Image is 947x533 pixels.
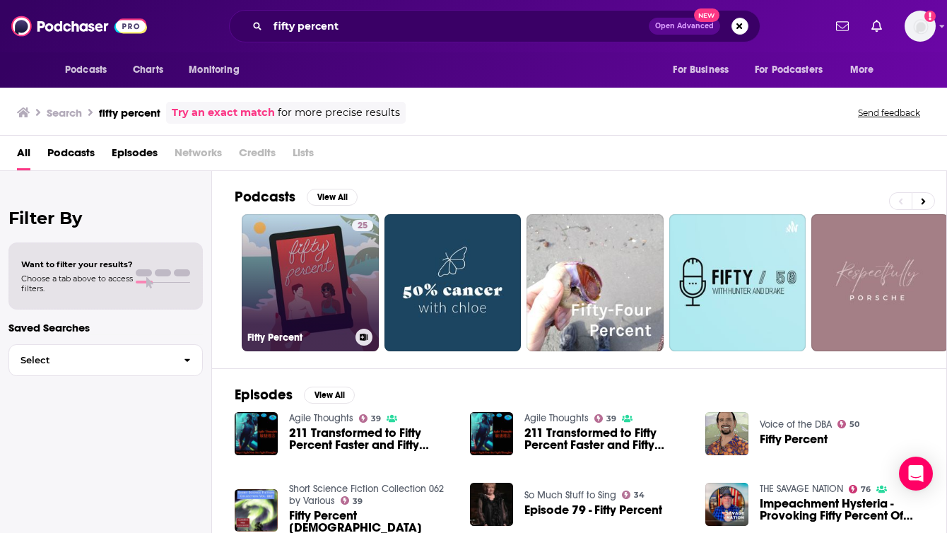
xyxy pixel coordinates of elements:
[746,57,843,83] button: open menu
[352,220,373,231] a: 25
[293,141,314,170] span: Lists
[235,412,278,455] img: 211 Transformed to Fifty Percent Faster and Fifty Percent Cheaper within Eighteen Months
[470,412,513,455] img: 211 Transformed to Fifty Percent Faster and Fifty Percent Cheaper within Eighteen Months
[649,18,720,35] button: Open AdvancedNew
[470,483,513,526] img: Episode 79 - Fifty Percent
[755,60,823,80] span: For Podcasters
[905,11,936,42] img: User Profile
[353,498,363,505] span: 39
[905,11,936,42] span: Logged in as eringalloway
[849,421,859,428] span: 50
[235,386,355,404] a: EpisodesView All
[524,427,688,451] a: 211 Transformed to Fifty Percent Faster and Fifty Percent Cheaper within Eighteen Months
[235,188,295,206] h2: Podcasts
[524,489,616,501] a: So Much Stuff to Sing
[65,60,107,80] span: Podcasts
[21,274,133,293] span: Choose a tab above to access filters.
[11,13,147,40] img: Podchaser - Follow, Share and Rate Podcasts
[8,208,203,228] h2: Filter By
[268,15,649,37] input: Search podcasts, credits, & more...
[760,483,843,495] a: THE SAVAGE NATION
[905,11,936,42] button: Show profile menu
[47,106,82,119] h3: Search
[359,414,382,423] a: 39
[358,219,367,233] span: 25
[235,489,278,532] img: Fifty Percent Prophet
[861,486,871,493] span: 76
[229,10,760,42] div: Search podcasts, credits, & more...
[235,386,293,404] h2: Episodes
[634,492,645,498] span: 34
[371,416,381,422] span: 39
[854,107,924,119] button: Send feedback
[663,57,746,83] button: open menu
[524,427,688,451] span: 211 Transformed to Fifty Percent Faster and Fifty Percent Cheaper [DATE]
[622,491,645,499] a: 34
[289,483,444,507] a: Short Science Fiction Collection 062 by Various
[247,332,350,344] h3: Fifty Percent
[172,105,275,121] a: Try an exact match
[21,259,133,269] span: Want to filter your results?
[242,214,379,351] a: 25Fifty Percent
[304,387,355,404] button: View All
[655,23,714,30] span: Open Advanced
[9,356,172,365] span: Select
[705,412,748,455] img: Fifty Percent
[850,60,874,80] span: More
[47,141,95,170] a: Podcasts
[8,321,203,334] p: Saved Searches
[899,457,933,491] div: Open Intercom Messenger
[189,60,239,80] span: Monitoring
[99,106,160,119] h3: fifty percent
[830,14,854,38] a: Show notifications dropdown
[239,141,276,170] span: Credits
[8,344,203,376] button: Select
[124,57,172,83] a: Charts
[760,498,924,522] a: Impeachment Hysteria - Provoking Fifty Percent Of America
[112,141,158,170] a: Episodes
[175,141,222,170] span: Networks
[924,11,936,22] svg: Add a profile image
[673,60,729,80] span: For Business
[133,60,163,80] span: Charts
[55,57,125,83] button: open menu
[289,412,353,424] a: Agile Thoughts
[179,57,257,83] button: open menu
[17,141,30,170] a: All
[866,14,888,38] a: Show notifications dropdown
[278,105,400,121] span: for more precise results
[760,418,832,430] a: Voice of the DBA
[849,485,871,493] a: 76
[760,433,828,445] a: Fifty Percent
[705,483,748,526] img: Impeachment Hysteria - Provoking Fifty Percent Of America
[837,420,860,428] a: 50
[289,427,453,451] a: 211 Transformed to Fifty Percent Faster and Fifty Percent Cheaper within Eighteen Months
[594,414,617,423] a: 39
[694,8,719,22] span: New
[524,412,589,424] a: Agile Thoughts
[289,427,453,451] span: 211 Transformed to Fifty Percent Faster and Fifty Percent Cheaper [DATE]
[840,57,892,83] button: open menu
[524,504,662,516] a: Episode 79 - Fifty Percent
[307,189,358,206] button: View All
[341,496,363,505] a: 39
[235,188,358,206] a: PodcastsView All
[606,416,616,422] span: 39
